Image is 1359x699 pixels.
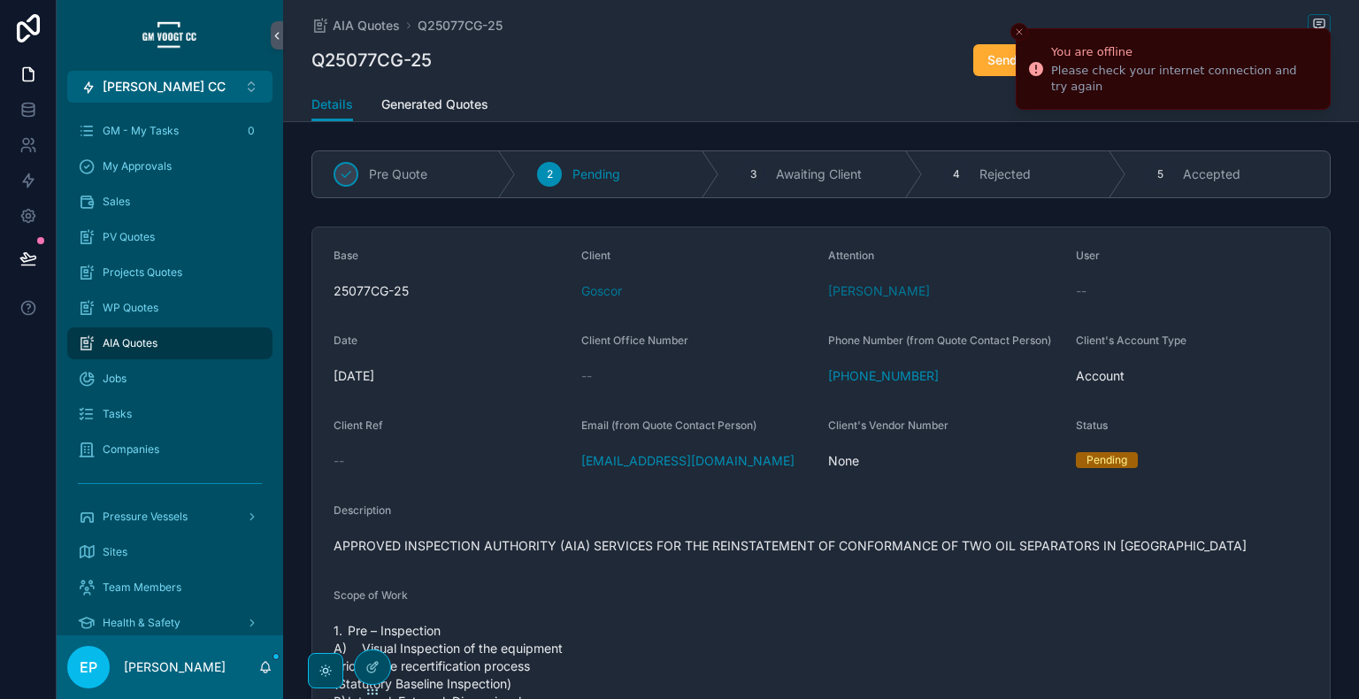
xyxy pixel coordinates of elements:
span: Pressure Vessels [103,510,188,524]
span: Team Members [103,580,181,595]
span: -- [581,367,592,385]
span: Rejected [979,165,1031,183]
span: AIA Quotes [333,17,400,35]
span: Client's Account Type [1076,334,1186,347]
a: PV Quotes [67,221,273,253]
a: [PERSON_NAME] [828,282,930,300]
a: Tasks [67,398,273,430]
div: scrollable content [57,103,283,635]
span: 5 [1157,167,1163,181]
div: You are offline [1051,43,1316,61]
span: Client's Vendor Number [828,419,948,432]
span: WP Quotes [103,301,158,315]
span: GM - My Tasks [103,124,179,138]
span: Base [334,249,358,262]
a: [PHONE_NUMBER] [828,367,939,385]
a: Health & Safety [67,607,273,639]
a: AIA Quotes [311,17,400,35]
span: AIA Quotes [103,336,157,350]
a: Goscor [581,282,622,300]
span: Attention [828,249,874,262]
a: GM - My Tasks0 [67,115,273,147]
span: -- [1076,282,1086,300]
span: Send Quote to Client [987,51,1109,69]
a: Details [311,88,353,122]
a: My Approvals [67,150,273,182]
span: Client Office Number [581,334,688,347]
span: Account [1076,367,1309,385]
span: Tasks [103,407,132,421]
div: Please check your internet connection and try again [1051,63,1316,95]
a: Pressure Vessels [67,501,273,533]
span: Scope of Work [334,588,408,602]
span: PV Quotes [103,230,155,244]
a: WP Quotes [67,292,273,324]
a: AIA Quotes [67,327,273,359]
span: Generated Quotes [381,96,488,113]
span: Client [581,249,610,262]
a: [EMAIL_ADDRESS][DOMAIN_NAME] [581,452,795,470]
a: Sales [67,186,273,218]
span: None [828,452,1062,470]
a: Generated Quotes [381,88,488,124]
span: 25077CG-25 [334,282,567,300]
span: Phone Number (from Quote Contact Person) [828,334,1051,347]
a: Team Members [67,572,273,603]
span: 3 [750,167,756,181]
button: Close toast [1010,23,1028,41]
span: Email (from Quote Contact Person) [581,419,756,432]
a: Companies [67,434,273,465]
a: Jobs [67,363,273,395]
span: Sites [103,545,127,559]
span: EP [80,657,97,678]
span: Sales [103,195,130,209]
div: 0 [241,120,262,142]
span: [DATE] [334,367,567,385]
span: Companies [103,442,159,457]
span: Awaiting Client [776,165,862,183]
span: Health & Safety [103,616,180,630]
span: Description [334,503,391,517]
span: My Approvals [103,159,172,173]
img: App logo [142,21,198,50]
a: Sites [67,536,273,568]
span: Pending [572,165,620,183]
button: Send Quote to Client [973,44,1124,76]
span: 4 [953,167,960,181]
span: Date [334,334,357,347]
span: Status [1076,419,1108,432]
span: Jobs [103,372,127,386]
span: Details [311,96,353,113]
span: User [1076,249,1100,262]
span: APPROVED INSPECTION AUTHORITY (AIA) SERVICES FOR THE REINSTATEMENT OF CONFORMANCE OF TWO OIL SEPA... [334,537,1309,555]
p: [PERSON_NAME] [124,658,226,676]
a: Projects Quotes [67,257,273,288]
button: Select Button [67,71,273,103]
span: Projects Quotes [103,265,182,280]
span: Client Ref [334,419,383,432]
span: Accepted [1183,165,1240,183]
span: [PERSON_NAME] CC [103,78,226,96]
a: Q25077CG-25 [418,17,503,35]
span: -- [334,452,344,470]
span: 2 [547,167,553,181]
div: Pending [1086,452,1127,468]
h1: Q25077CG-25 [311,48,432,73]
span: Pre Quote [369,165,427,183]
